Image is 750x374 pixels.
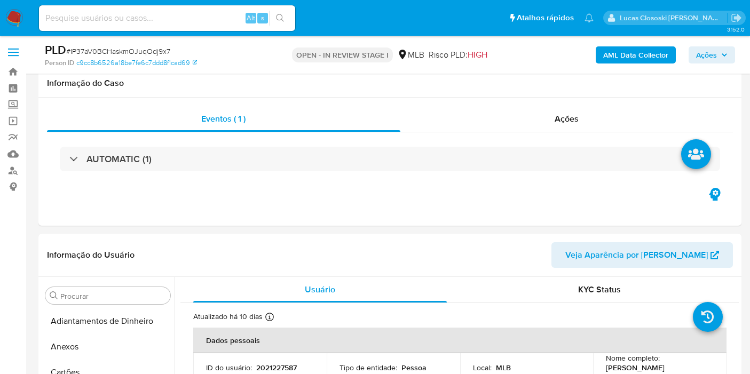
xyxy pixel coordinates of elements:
p: Nome completo : [606,353,660,363]
span: KYC Status [578,283,621,296]
p: ID do usuário : [206,363,252,372]
b: PLD [45,41,66,58]
input: Pesquise usuários ou casos... [39,11,295,25]
a: Notificações [585,13,594,22]
h1: Informação do Usuário [47,250,135,260]
h1: Informação do Caso [47,78,733,89]
button: Ações [689,46,735,63]
button: AML Data Collector [596,46,676,63]
span: Eventos ( 1 ) [201,113,246,125]
p: MLB [496,363,511,372]
button: Procurar [50,291,58,300]
div: AUTOMATIC (1) [60,147,720,171]
span: Risco PLD: [429,49,487,61]
input: Procurar [60,291,166,301]
p: Pessoa [401,363,427,372]
b: AML Data Collector [603,46,668,63]
button: Adiantamentos de Dinheiro [41,308,175,334]
b: Person ID [45,58,74,68]
span: HIGH [468,49,487,61]
button: search-icon [269,11,291,26]
p: OPEN - IN REVIEW STAGE I [292,47,393,62]
th: Dados pessoais [193,328,727,353]
p: 2021227587 [256,363,297,372]
p: lucas.clososki@mercadolivre.com [620,13,728,23]
div: MLB [397,49,424,61]
h3: AUTOMATIC (1) [86,153,152,165]
span: Usuário [305,283,335,296]
span: Ações [555,113,579,125]
p: Tipo de entidade : [340,363,397,372]
span: Ações [696,46,717,63]
p: Local : [473,363,492,372]
button: Veja Aparência por [PERSON_NAME] [551,242,733,268]
p: Atualizado há 10 dias [193,312,263,322]
span: Atalhos rápidos [517,12,574,23]
span: s [261,13,264,23]
a: Sair [731,12,742,23]
a: c9cc8b6526a18be7fe6c7ddd8f1cad69 [76,58,197,68]
span: Alt [247,13,255,23]
span: Veja Aparência por [PERSON_NAME] [565,242,708,268]
span: # IP37aV0BCHaskmOJuqOdj9x7 [66,46,170,57]
button: Anexos [41,334,175,360]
